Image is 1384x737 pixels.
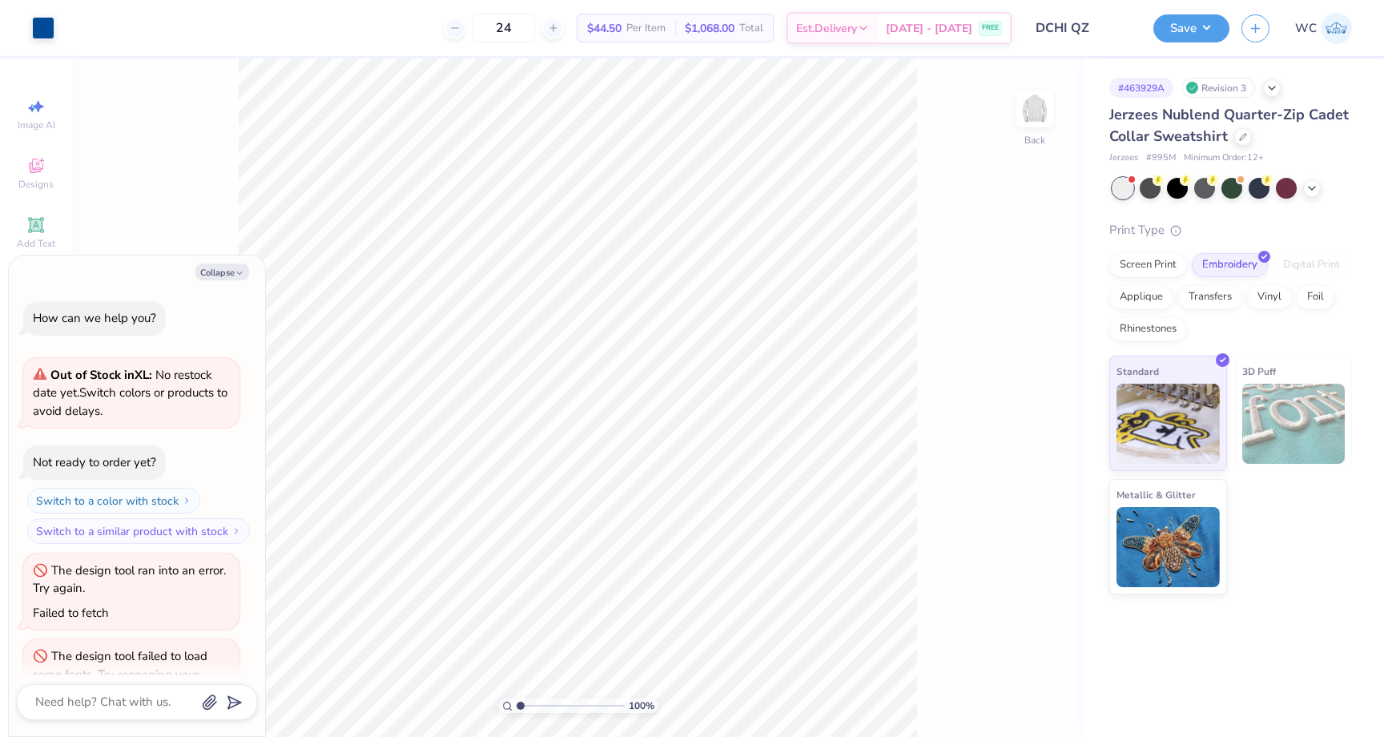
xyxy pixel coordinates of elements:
img: Metallic & Glitter [1116,507,1220,587]
span: $44.50 [587,20,622,37]
div: The design tool ran into an error. Try again. [33,562,226,597]
button: Collapse [195,264,249,280]
strong: Out of Stock in XL : [50,367,155,383]
span: Add Text [17,237,55,250]
div: Back [1024,133,1045,147]
span: Metallic & Glitter [1116,486,1196,503]
div: Transfers [1178,285,1242,309]
div: Embroidery [1192,253,1268,277]
img: Switch to a color with stock [182,496,191,505]
span: Jerzees [1109,151,1138,165]
button: Switch to a similar product with stock [27,518,250,544]
span: Total [739,20,763,37]
span: Image AI [18,119,55,131]
div: Rhinestones [1109,317,1187,341]
div: Digital Print [1273,253,1350,277]
span: Switch colors or products to avoid delays. [33,367,227,419]
div: Vinyl [1247,285,1292,309]
div: Applique [1109,285,1173,309]
img: Back [1019,93,1051,125]
span: 3D Puff [1242,363,1276,380]
span: 100 % [629,699,654,713]
div: Failed to fetch [33,605,109,621]
span: # 995M [1146,151,1176,165]
div: Print Type [1109,221,1352,240]
span: Minimum Order: 12 + [1184,151,1264,165]
span: $1,068.00 [685,20,734,37]
span: Est. Delivery [796,20,857,37]
span: Standard [1116,363,1159,380]
div: How can we help you? [33,310,156,326]
div: Screen Print [1109,253,1187,277]
button: Switch to a color with stock [27,488,200,513]
input: – – [473,14,535,42]
img: 3D Puff [1242,384,1346,464]
img: Switch to a similar product with stock [231,526,241,536]
span: FREE [982,22,999,34]
div: Foil [1297,285,1334,309]
span: Per Item [626,20,666,37]
input: Untitled Design [1024,12,1141,44]
div: The design tool failed to load some fonts. Try reopening your design to fix the issue. [33,648,207,700]
img: Standard [1116,384,1220,464]
span: Designs [18,178,54,191]
span: [DATE] - [DATE] [886,20,972,37]
div: Not ready to order yet? [33,454,156,470]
